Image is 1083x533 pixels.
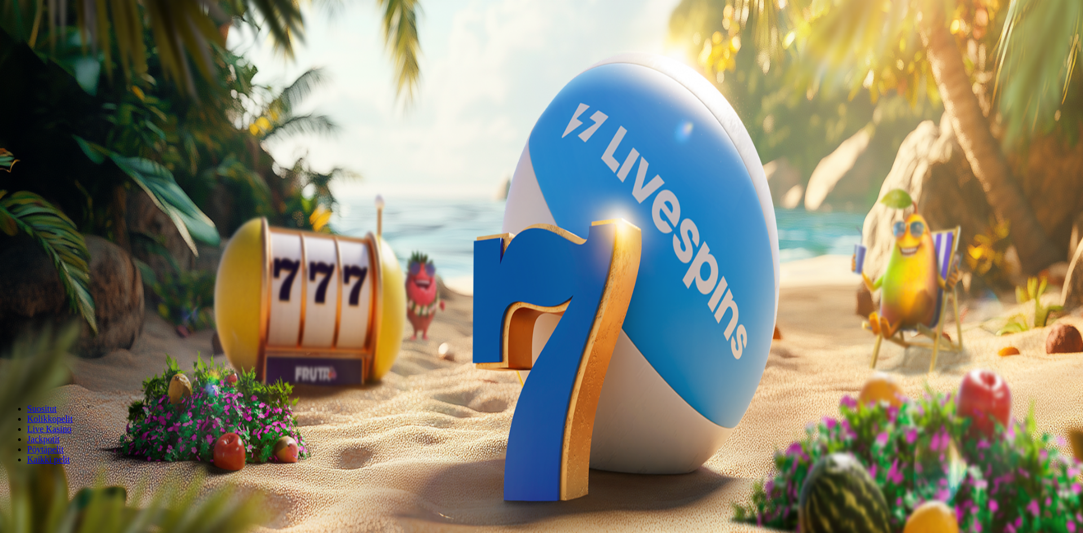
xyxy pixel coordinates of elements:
[5,385,1078,486] header: Lobby
[27,444,64,454] a: Pöytäpelit
[5,385,1078,465] nav: Lobby
[27,404,56,413] a: Suositut
[27,434,60,444] a: Jackpotit
[27,424,72,434] a: Live Kasino
[27,414,73,424] a: Kolikkopelit
[27,455,70,464] a: Kaikki pelit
